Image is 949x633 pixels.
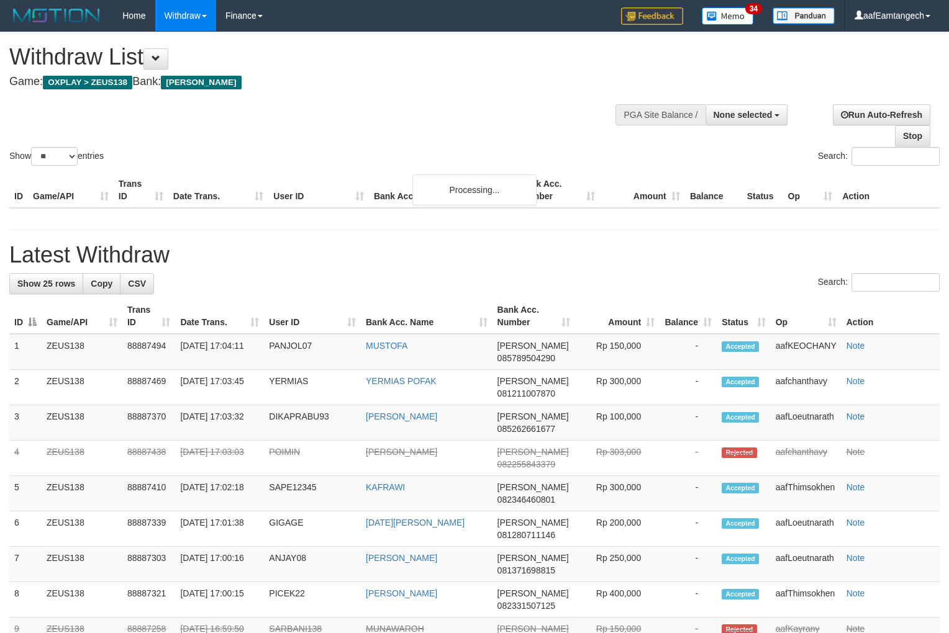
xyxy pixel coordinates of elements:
[722,483,759,493] span: Accepted
[575,334,660,370] td: Rp 150,000
[175,476,264,511] td: [DATE] 17:02:18
[9,405,42,441] td: 3
[120,273,154,294] a: CSV
[847,588,865,598] a: Note
[9,547,42,582] td: 7
[771,476,842,511] td: aafThimsokhen
[9,299,42,334] th: ID: activate to sort column descending
[575,582,660,617] td: Rp 400,000
[722,412,759,423] span: Accepted
[42,405,122,441] td: ZEUS138
[842,299,940,334] th: Action
[660,441,717,476] td: -
[851,147,940,166] input: Search:
[264,370,361,405] td: YERMIAS
[722,589,759,599] span: Accepted
[515,173,600,208] th: Bank Acc. Number
[168,173,269,208] th: Date Trans.
[17,279,75,289] span: Show 25 rows
[497,447,569,457] span: [PERSON_NAME]
[847,411,865,421] a: Note
[660,334,717,370] td: -
[9,147,104,166] label: Show entries
[264,334,361,370] td: PANJOL07
[264,441,361,476] td: POIMIN
[497,341,569,351] span: [PERSON_NAME]
[43,76,132,89] span: OXPLAY > ZEUS138
[575,476,660,511] td: Rp 300,000
[575,299,660,334] th: Amount: activate to sort column ascending
[366,518,465,527] a: [DATE][PERSON_NAME]
[497,565,555,575] span: Copy 081371698815 to clipboard
[497,411,569,421] span: [PERSON_NAME]
[175,334,264,370] td: [DATE] 17:04:11
[9,273,83,294] a: Show 25 rows
[31,147,78,166] select: Showentries
[366,447,437,457] a: [PERSON_NAME]
[122,370,175,405] td: 88887469
[497,376,569,386] span: [PERSON_NAME]
[685,173,742,208] th: Balance
[847,447,865,457] a: Note
[264,547,361,582] td: ANJAY08
[42,582,122,617] td: ZEUS138
[175,299,264,334] th: Date Trans.: activate to sort column ascending
[833,104,930,125] a: Run Auto-Refresh
[615,104,705,125] div: PGA Site Balance /
[745,3,762,14] span: 34
[497,388,555,398] span: Copy 081211007870 to clipboard
[175,582,264,617] td: [DATE] 17:00:15
[847,553,865,563] a: Note
[42,334,122,370] td: ZEUS138
[773,7,835,24] img: panduan.png
[722,518,759,529] span: Accepted
[722,447,756,458] span: Rejected
[9,173,28,208] th: ID
[122,476,175,511] td: 88887410
[771,370,842,405] td: aafchanthavy
[361,299,493,334] th: Bank Acc. Name: activate to sort column ascending
[9,370,42,405] td: 2
[366,376,437,386] a: YERMIAS POFAK
[847,376,865,386] a: Note
[122,511,175,547] td: 88887339
[42,299,122,334] th: Game/API: activate to sort column ascending
[497,424,555,434] span: Copy 085262661677 to clipboard
[575,511,660,547] td: Rp 200,000
[660,511,717,547] td: -
[366,411,437,421] a: [PERSON_NAME]
[621,7,683,25] img: Feedback.jpg
[497,353,555,363] span: Copy 085789504290 to clipboard
[128,279,146,289] span: CSV
[497,459,555,469] span: Copy 082255843379 to clipboard
[722,377,759,387] span: Accepted
[818,147,940,166] label: Search:
[660,405,717,441] td: -
[600,173,685,208] th: Amount
[818,273,940,292] label: Search:
[366,341,407,351] a: MUSTOFA
[366,588,437,598] a: [PERSON_NAME]
[175,441,264,476] td: [DATE] 17:03:03
[175,547,264,582] td: [DATE] 17:00:16
[771,511,842,547] td: aafLoeutnarath
[122,547,175,582] td: 88887303
[366,553,437,563] a: [PERSON_NAME]
[42,547,122,582] td: ZEUS138
[122,441,175,476] td: 88887438
[706,104,788,125] button: None selected
[895,125,930,146] a: Stop
[497,553,569,563] span: [PERSON_NAME]
[493,299,576,334] th: Bank Acc. Number: activate to sort column ascending
[42,511,122,547] td: ZEUS138
[412,174,537,205] div: Processing...
[9,476,42,511] td: 5
[847,341,865,351] a: Note
[42,370,122,405] td: ZEUS138
[9,334,42,370] td: 1
[264,582,361,617] td: PICEK22
[771,299,842,334] th: Op: activate to sort column ascending
[122,405,175,441] td: 88887370
[264,476,361,511] td: SAPE12345
[660,370,717,405] td: -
